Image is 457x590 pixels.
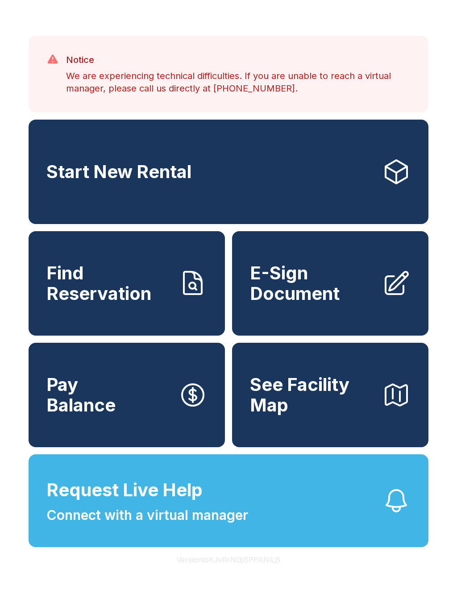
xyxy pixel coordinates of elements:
[46,374,116,415] span: Pay Balance
[46,505,248,525] span: Connect with a virtual manager
[29,231,225,336] a: Find Reservation
[66,54,411,66] div: Notice
[170,547,287,572] button: VersiontoKJvRrNi3jl5PPANlLj5
[46,162,191,182] span: Start New Rental
[232,343,428,447] button: See Facility Map
[232,231,428,336] a: E-Sign Document
[29,120,428,224] a: Start New Rental
[250,263,375,303] span: E-Sign Document
[29,454,428,547] button: Request Live HelpConnect with a virtual manager
[46,263,171,303] span: Find Reservation
[29,343,225,447] button: PayBalance
[250,374,375,415] span: See Facility Map
[46,477,203,503] span: Request Live Help
[66,70,411,95] div: We are experiencing technical difficulties. If you are unable to reach a virtual manager, please ...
